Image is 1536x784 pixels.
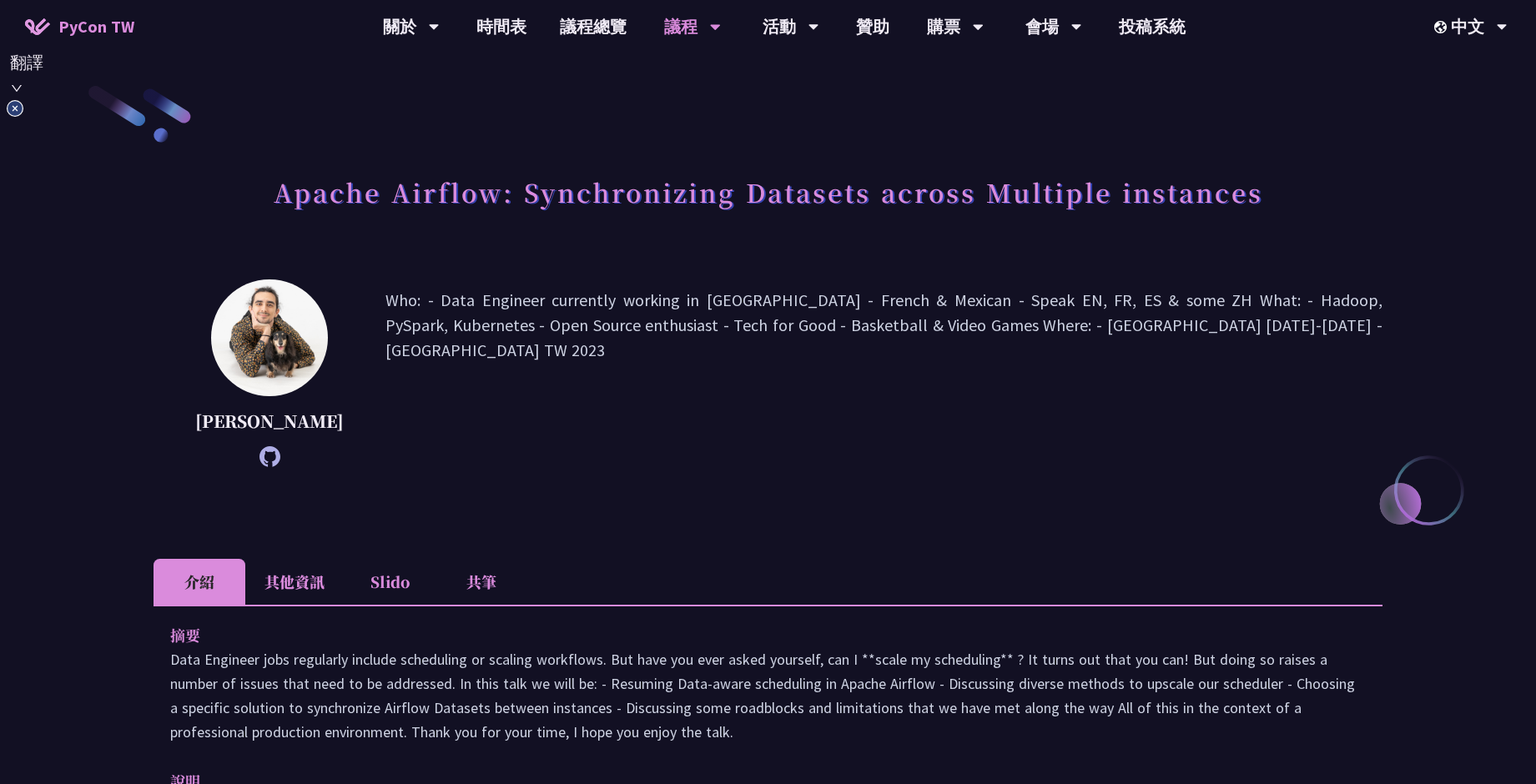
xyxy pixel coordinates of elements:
p: Who: - Data Engineer currently working in [GEOGRAPHIC_DATA] - French & Mexican - Speak EN, FR, ES... [385,288,1382,459]
img: Sebastien Crocquevieille [211,279,328,396]
h1: Apache Airflow: Synchronizing Datasets across Multiple instances [274,167,1263,217]
a: PyCon TW [8,6,151,48]
p: [PERSON_NAME] [195,409,344,434]
img: Locale Icon [1434,21,1451,33]
p: 摘要 [170,623,1332,647]
li: 其他資訊 [245,559,344,605]
li: 共筆 [436,559,527,605]
img: Home icon of PyCon TW 2025 [25,18,50,35]
li: Slido [344,559,436,605]
li: 介紹 [154,559,245,605]
p: Data Engineer jobs regularly include scheduling or scaling workflows. But have you ever asked you... [170,647,1366,744]
span: PyCon TW [58,14,134,39]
